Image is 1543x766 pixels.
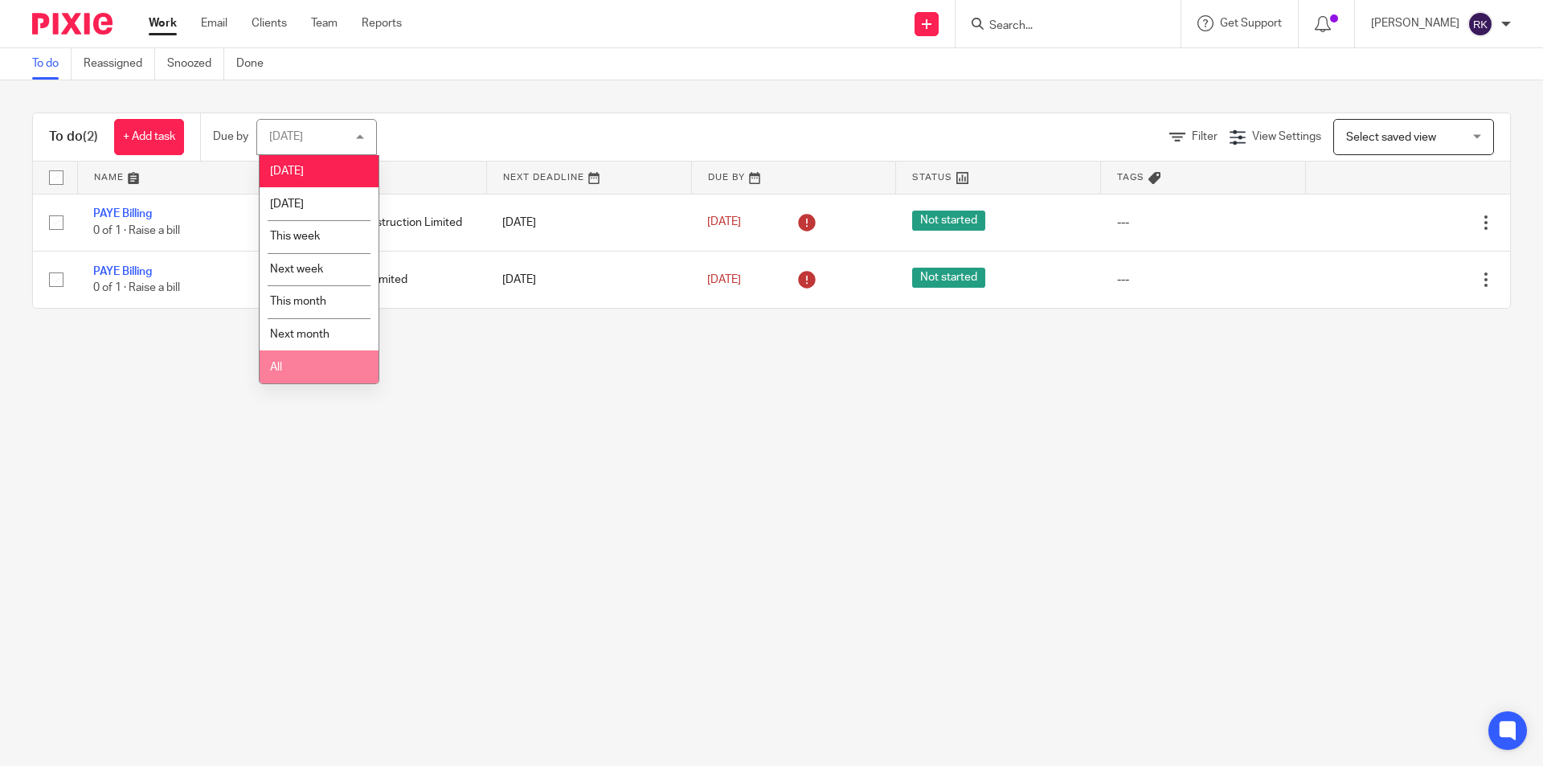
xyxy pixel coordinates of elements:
span: Select saved view [1346,132,1436,143]
span: Next month [270,329,329,340]
div: --- [1117,272,1290,288]
span: View Settings [1252,131,1321,142]
td: NGJ Holdings Limited [282,251,487,308]
span: [DATE] [707,217,741,228]
span: This week [270,231,320,242]
img: Pixie [32,13,113,35]
span: This month [270,296,326,307]
span: Filter [1192,131,1218,142]
a: Reports [362,15,402,31]
div: --- [1117,215,1290,231]
a: PAYE Billing [93,266,152,277]
a: Team [311,15,338,31]
span: All [270,362,282,373]
a: PAYE Billing [93,208,152,219]
h1: To do [49,129,98,145]
a: Clients [252,15,287,31]
a: To do [32,48,72,80]
a: + Add task [114,119,184,155]
span: Next week [270,264,323,275]
span: Not started [912,211,985,231]
span: 0 of 1 · Raise a bill [93,225,180,236]
span: [DATE] [270,166,304,177]
input: Search [988,19,1132,34]
span: Not started [912,268,985,288]
span: (2) [83,130,98,143]
a: Reassigned [84,48,155,80]
a: Email [201,15,227,31]
a: Work [149,15,177,31]
a: Snoozed [167,48,224,80]
span: Get Support [1220,18,1282,29]
td: [DATE] [486,194,691,251]
td: Steel Work Construction Limited [282,194,487,251]
span: 0 of 1 · Raise a bill [93,282,180,293]
span: Tags [1117,173,1144,182]
p: Due by [213,129,248,145]
td: [DATE] [486,251,691,308]
span: [DATE] [707,274,741,285]
span: [DATE] [270,199,304,210]
img: svg%3E [1467,11,1493,37]
a: Done [236,48,276,80]
div: [DATE] [269,131,303,142]
p: [PERSON_NAME] [1371,15,1459,31]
